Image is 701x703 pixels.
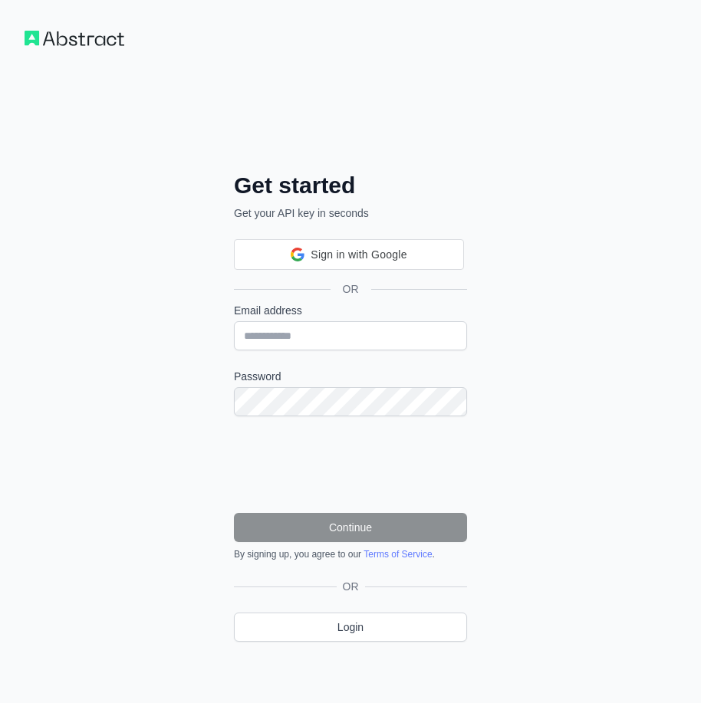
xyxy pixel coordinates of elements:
a: Login [234,613,467,642]
label: Email address [234,303,467,318]
label: Password [234,369,467,384]
div: Sign in with Google [234,239,464,270]
button: Continue [234,513,467,542]
a: Terms of Service [364,549,432,560]
div: By signing up, you agree to our . [234,548,467,560]
iframe: reCAPTCHA [234,435,467,494]
p: Get your API key in seconds [234,205,467,221]
span: OR [337,579,365,594]
span: OR [331,281,371,297]
span: Sign in with Google [311,247,406,263]
h2: Get started [234,172,467,199]
img: Workflow [25,31,124,46]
